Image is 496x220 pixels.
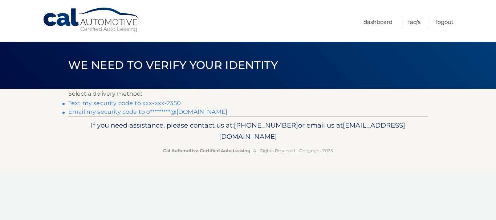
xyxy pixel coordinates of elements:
p: If you need assistance, please contact us at: or email us at [73,120,423,143]
a: Cal Automotive [42,7,141,33]
span: [PHONE_NUMBER] [234,121,298,129]
a: FAQ's [408,16,420,28]
a: Email my security code to o*********@[DOMAIN_NAME] [68,108,227,115]
a: Logout [436,16,454,28]
a: Dashboard [363,16,393,28]
p: - All Rights Reserved - Copyright 2025 [73,147,423,154]
p: Select a delivery method: [68,89,428,99]
span: We need to verify your identity [68,58,278,72]
strong: Cal Automotive Certified Auto Leasing [163,148,250,153]
a: Text my security code to xxx-xxx-2350 [68,100,181,107]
